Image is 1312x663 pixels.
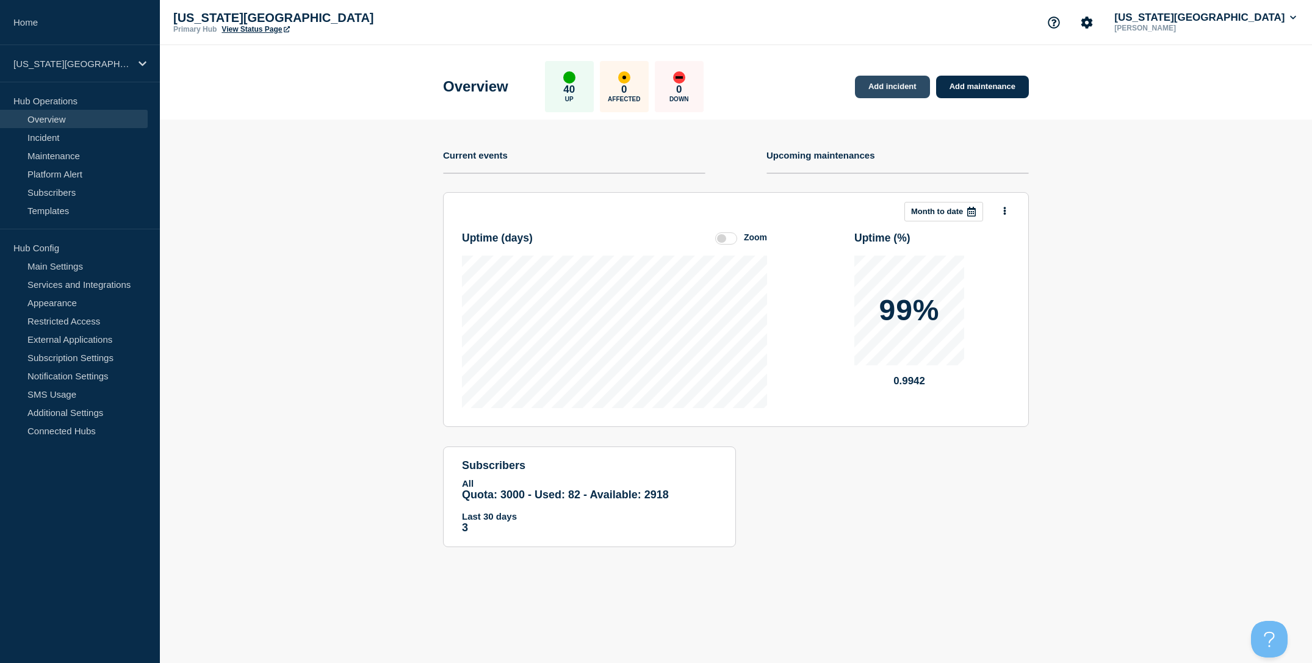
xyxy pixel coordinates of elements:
[462,478,717,489] p: All
[936,76,1029,98] a: Add maintenance
[462,521,717,534] p: 3
[676,84,682,96] p: 0
[443,150,508,160] h4: Current events
[879,296,939,325] p: 99%
[911,207,963,216] p: Month to date
[673,71,685,84] div: down
[443,78,508,95] h1: Overview
[563,71,575,84] div: up
[1041,10,1067,35] button: Support
[13,59,131,69] p: [US_STATE][GEOGRAPHIC_DATA]
[1251,621,1288,658] iframe: Help Scout Beacon - Open
[854,375,964,387] p: 0.9942
[462,489,669,501] span: Quota: 3000 - Used: 82 - Available: 2918
[608,96,640,102] p: Affected
[618,71,630,84] div: affected
[462,232,533,245] h3: Uptime ( days )
[669,96,689,102] p: Down
[904,202,983,221] button: Month to date
[854,232,910,245] h3: Uptime ( % )
[563,84,575,96] p: 40
[173,11,417,25] p: [US_STATE][GEOGRAPHIC_DATA]
[1112,24,1239,32] p: [PERSON_NAME]
[222,25,289,34] a: View Status Page
[565,96,574,102] p: Up
[621,84,627,96] p: 0
[1112,12,1299,24] button: [US_STATE][GEOGRAPHIC_DATA]
[855,76,930,98] a: Add incident
[1074,10,1100,35] button: Account settings
[462,511,717,521] p: Last 30 days
[744,232,767,242] div: Zoom
[766,150,875,160] h4: Upcoming maintenances
[173,25,217,34] p: Primary Hub
[462,459,717,472] h4: subscribers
